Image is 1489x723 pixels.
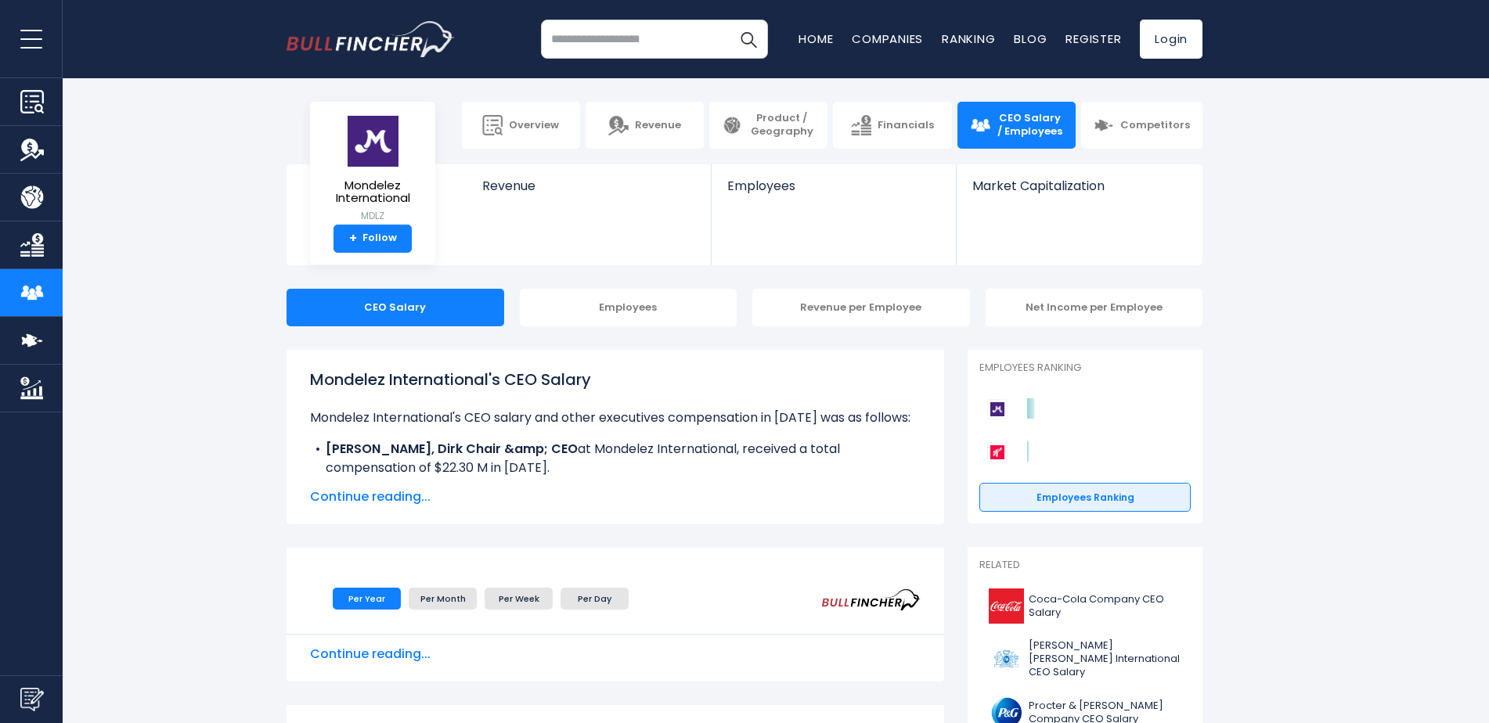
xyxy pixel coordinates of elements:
a: Login [1140,20,1202,59]
li: Per Week [485,588,553,610]
h1: Mondelez International's CEO Salary [310,368,921,391]
div: CEO Salary [287,289,504,326]
img: Mondelez International competitors logo [987,399,1008,419]
a: Coca-Cola Company CEO Salary [979,585,1191,628]
li: Per Month [409,588,477,610]
a: Home [799,31,833,47]
span: Coca-Cola Company CEO Salary [1029,593,1181,620]
a: Revenue [586,102,704,149]
a: Employees [712,164,955,220]
span: Continue reading... [310,487,921,506]
a: Ranking [942,31,995,47]
a: Revenue [467,164,712,220]
span: Continue reading... [310,645,921,664]
a: Overview [462,102,580,149]
a: Blog [1014,31,1047,47]
a: Product / Geography [709,102,827,149]
a: CEO Salary / Employees [957,102,1076,149]
a: Companies [852,31,923,47]
a: Go to homepage [287,21,455,57]
li: at Mondelez International, received a total compensation of $22.30 M in [DATE]. [310,440,921,477]
span: Competitors [1120,119,1190,132]
span: CEO Salary / Employees [997,112,1063,138]
div: Employees [520,289,737,326]
img: PM logo [989,642,1024,677]
a: Register [1065,31,1121,47]
span: [PERSON_NAME] [PERSON_NAME] International CEO Salary [1029,639,1181,679]
strong: + [349,232,357,246]
img: KO logo [989,588,1024,624]
small: MDLZ [323,209,423,223]
a: +Follow [333,225,412,253]
span: Product / Geography [748,112,815,138]
li: Per Year [333,588,401,610]
div: Revenue per Employee [752,289,970,326]
span: Financials [878,119,934,132]
span: Employees [727,178,939,193]
span: Revenue [635,119,681,132]
p: Mondelez International's CEO salary and other executives compensation in [DATE] was as follows: [310,408,921,427]
span: Revenue [482,178,696,193]
a: Competitors [1081,102,1202,149]
div: Net Income per Employee [986,289,1203,326]
span: Mondelez International [323,179,423,205]
a: Market Capitalization [957,164,1201,220]
img: Kellanova competitors logo [987,442,1008,462]
span: Overview [509,119,559,132]
a: [PERSON_NAME] [PERSON_NAME] International CEO Salary [979,635,1191,683]
img: bullfincher logo [287,21,455,57]
p: Employees Ranking [979,361,1191,375]
a: Employees Ranking [979,483,1191,513]
button: Search [729,20,768,59]
a: Mondelez International MDLZ [322,114,424,225]
li: Per Day [561,588,629,610]
b: [PERSON_NAME], Dirk Chair &amp; CEO [326,440,578,458]
span: Market Capitalization [972,178,1185,193]
a: Financials [833,102,951,149]
p: Related [979,559,1191,572]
